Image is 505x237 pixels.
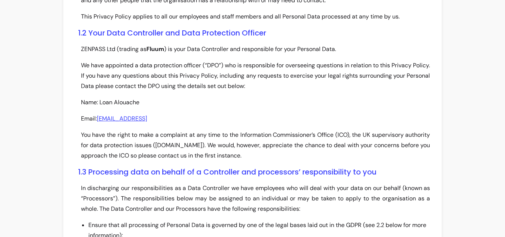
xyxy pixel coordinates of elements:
[81,130,430,161] p: You have the right to make a complaint at any time to the Information Commissioner’s Office (ICO)...
[81,183,430,214] p: In discharging our responsibilities as a Data Controller we have employees who will deal with you...
[78,167,430,177] h3: 1.3 Processing data on behalf of a Controller and processors’ responsibility to you
[81,60,430,91] p: We have appointed a data protection officer (“DPO”) who is responsible for overseeing questions i...
[81,114,430,124] p: Email:
[146,45,164,53] strong: Fluum
[78,28,430,38] h3: 1.2 Your Data Controller and Data Protection Officer
[81,11,430,22] p: This Privacy Policy applies to all our employees and staff members and all Personal Data processe...
[81,97,430,108] p: Name: Loan Alouache
[81,44,430,54] p: ZENPASS Ltd (trading as ) is your Data Controller and responsible for your Personal Data.
[97,115,147,122] a: [EMAIL_ADDRESS]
